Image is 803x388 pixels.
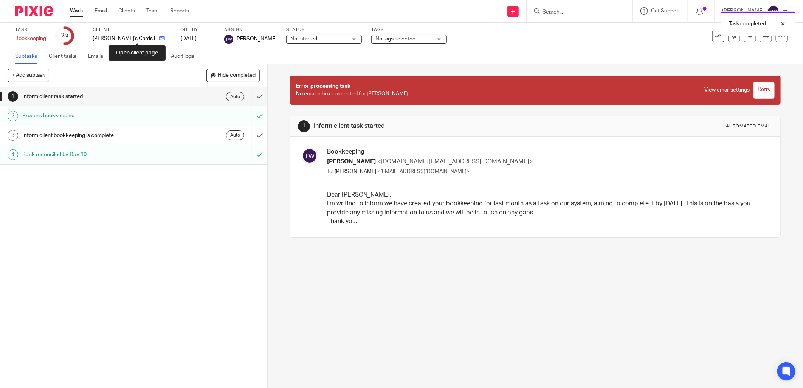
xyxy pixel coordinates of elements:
a: Email [95,7,107,15]
img: Pixie [15,6,53,16]
label: Assignee [224,27,277,33]
a: Notes (0) [138,49,165,64]
label: Client [93,27,171,33]
input: Retry [753,82,775,99]
a: Team [146,7,159,15]
small: /4 [64,34,68,38]
span: [PERSON_NAME] [235,35,277,43]
label: Status [286,27,362,33]
p: [PERSON_NAME]'s Cards Ltd [93,35,155,42]
span: <[EMAIL_ADDRESS][DOMAIN_NAME]> [377,169,470,174]
label: Task [15,27,46,33]
div: 4 [8,149,18,160]
label: Due by [181,27,215,33]
div: 2 [8,111,18,121]
p: Thank you. [327,217,767,226]
p: Task completed. [729,20,767,28]
h1: Inform client bookkeeping is complete [22,130,171,141]
span: Not started [290,36,317,42]
span: No tags selected [375,36,415,42]
div: 1 [8,91,18,102]
img: svg%3E [302,148,318,164]
p: No email inbox connected for [PERSON_NAME]. [296,82,697,98]
span: To: [PERSON_NAME] [327,169,376,174]
div: Automated email [726,123,773,129]
a: Files [115,49,132,64]
span: Hide completed [218,73,256,79]
a: Client tasks [49,49,82,64]
h1: Inform client task started [22,91,171,102]
a: Subtasks [15,49,43,64]
div: Bookkeeping [15,35,46,42]
p: I'm writing to inform we have created your bookkeeping for last month as a task on our system, ai... [327,199,767,217]
p: Dear [PERSON_NAME], [327,191,767,199]
div: 2 [61,31,68,40]
span: <[DOMAIN_NAME][EMAIL_ADDRESS][DOMAIN_NAME]> [377,158,533,165]
div: Auto [226,92,244,101]
img: svg%3E [767,5,780,17]
h1: Bank reconciled by Day 10 [22,149,171,160]
h3: Bookkeeping [327,148,767,156]
div: Auto [226,130,244,140]
button: Hide completed [206,69,260,82]
a: Work [70,7,83,15]
a: Audit logs [171,49,200,64]
a: Emails [88,49,109,64]
span: [DATE] [181,36,197,41]
span: Error processing task [296,84,350,89]
h1: Inform client task started [314,122,552,130]
a: Clients [118,7,135,15]
label: Tags [371,27,447,33]
span: [PERSON_NAME] [327,158,376,165]
button: + Add subtask [8,69,49,82]
div: 3 [8,130,18,141]
a: View email settings [704,86,750,94]
div: 1 [298,120,310,132]
a: Reports [170,7,189,15]
h1: Process bookkeeping [22,110,171,121]
img: svg%3E [224,35,233,44]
